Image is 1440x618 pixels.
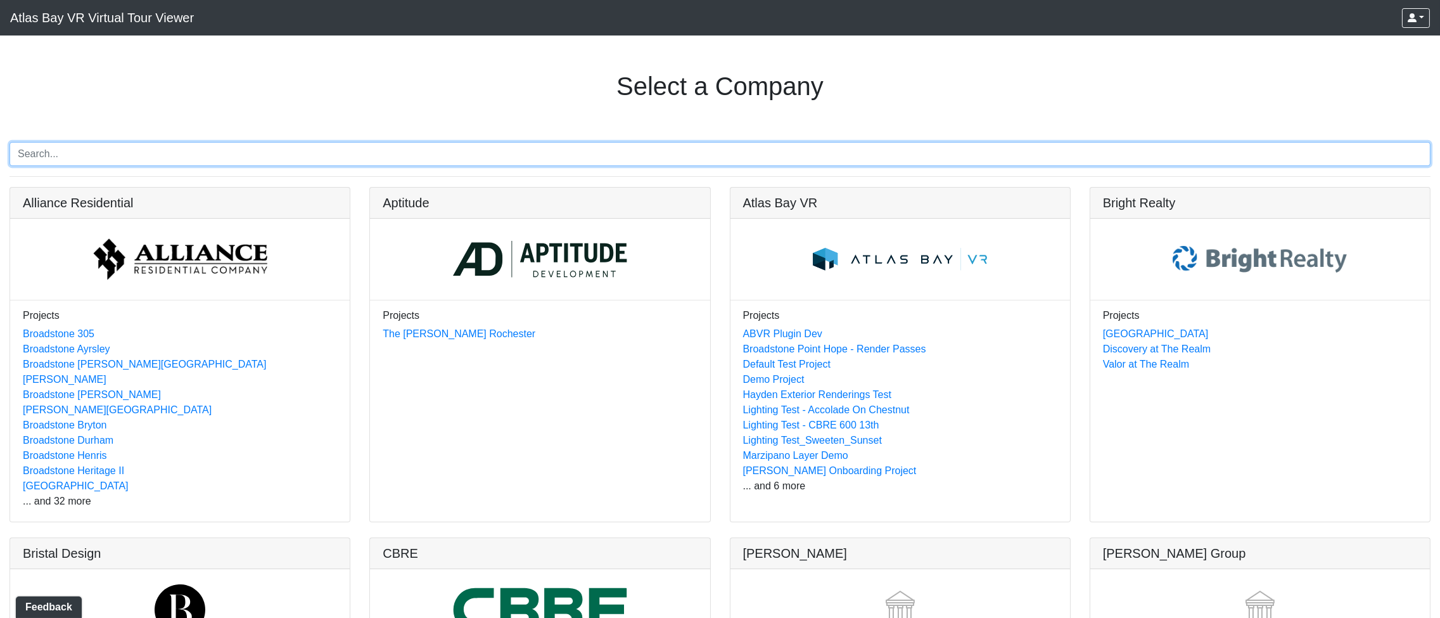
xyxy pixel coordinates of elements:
a: Broadstone Durham [23,435,113,446]
a: The [PERSON_NAME] Rochester [383,328,535,339]
a: Broadstone [PERSON_NAME] [23,389,161,400]
a: Lighting Test - CBRE 600 13th [743,420,879,430]
a: Broadstone Bryton [23,420,107,430]
a: Valor at The Realm [1103,359,1189,370]
a: ABVR Plugin Dev [743,328,822,339]
h1: Select a Company [616,71,824,101]
a: [GEOGRAPHIC_DATA] [23,480,129,491]
input: Search [10,142,1430,166]
a: Broadstone Ayrsley [23,344,110,354]
a: Lighting Test - Accolade On Chestnut [743,404,910,415]
a: [PERSON_NAME] Onboarding Project [743,465,917,476]
a: Discovery at The Realm [1103,344,1211,354]
a: Broadstone Point Hope - Render Passes [743,344,926,354]
a: [GEOGRAPHIC_DATA] [1103,328,1209,339]
a: Broadstone 305 [23,328,94,339]
a: Broadstone Heritage II [23,465,124,476]
a: Broadstone [PERSON_NAME][GEOGRAPHIC_DATA][PERSON_NAME] [23,359,266,385]
a: Marzipano Layer Demo [743,450,848,461]
span: Atlas Bay VR Virtual Tour Viewer [10,5,194,30]
a: Broadstone Henris [23,450,107,461]
a: Hayden Exterior Renderings Test [743,389,892,400]
a: Demo Project [743,374,805,385]
a: Default Test Project [743,359,831,370]
a: [PERSON_NAME][GEOGRAPHIC_DATA] [23,404,212,415]
iframe: Ybug feedback widget [10,593,84,618]
a: Lighting Test_Sweeten_Sunset [743,435,882,446]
